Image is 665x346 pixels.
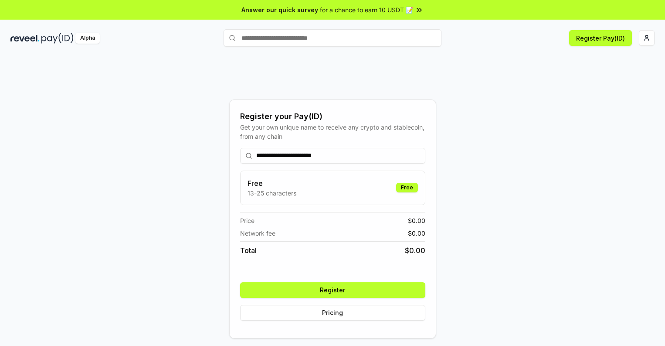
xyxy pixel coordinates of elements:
[248,188,296,198] p: 13-25 characters
[396,183,418,192] div: Free
[240,216,254,225] span: Price
[240,282,425,298] button: Register
[320,5,413,14] span: for a chance to earn 10 USDT 📝
[405,245,425,256] span: $ 0.00
[408,216,425,225] span: $ 0.00
[240,245,257,256] span: Total
[240,229,275,238] span: Network fee
[240,110,425,123] div: Register your Pay(ID)
[75,33,100,44] div: Alpha
[248,178,296,188] h3: Free
[241,5,318,14] span: Answer our quick survey
[240,123,425,141] div: Get your own unique name to receive any crypto and stablecoin, from any chain
[408,229,425,238] span: $ 0.00
[41,33,74,44] img: pay_id
[240,305,425,321] button: Pricing
[569,30,632,46] button: Register Pay(ID)
[10,33,40,44] img: reveel_dark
